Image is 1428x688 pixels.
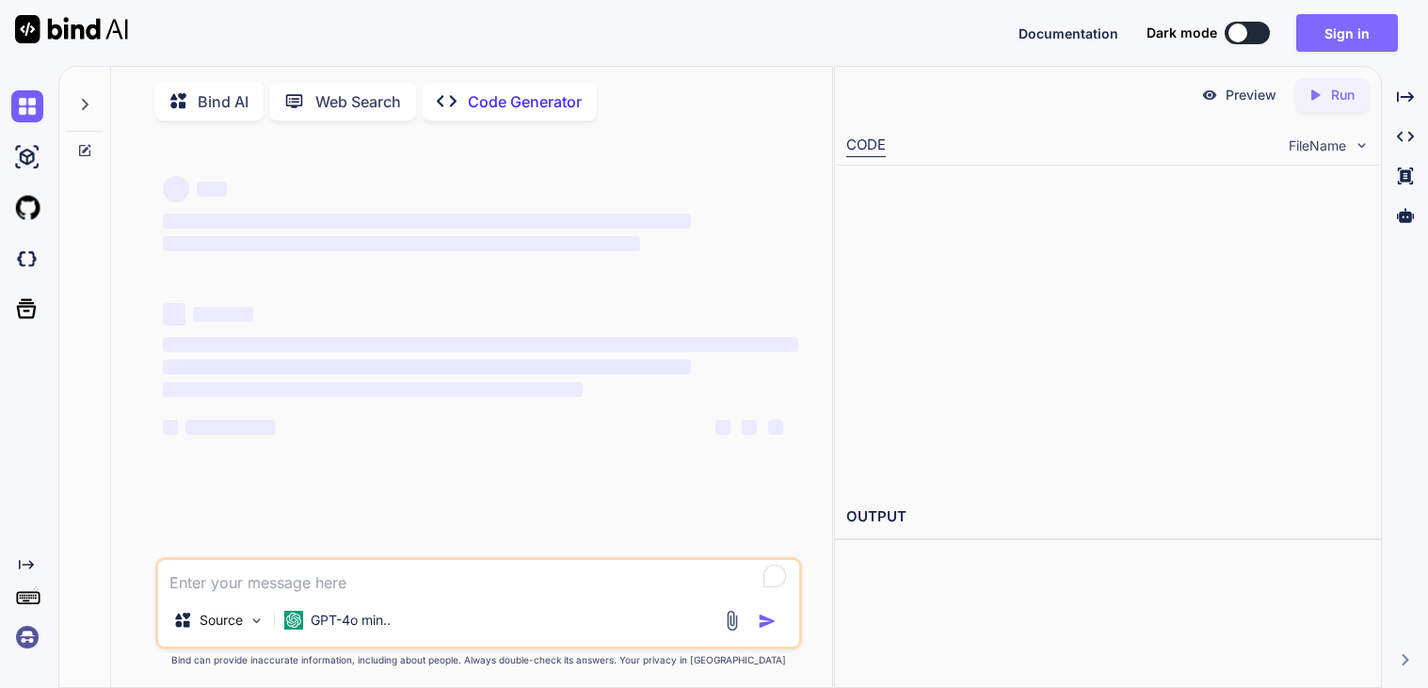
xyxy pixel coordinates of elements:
button: Sign in [1296,14,1398,52]
img: darkCloudIdeIcon [11,243,43,275]
img: preview [1201,87,1218,104]
button: Documentation [1019,24,1118,43]
h2: OUTPUT [835,495,1381,539]
span: ‌ [742,420,757,435]
span: ‌ [163,382,583,397]
p: Source [200,611,243,630]
img: chat [11,90,43,122]
span: ‌ [163,303,185,326]
textarea: To enrich screen reader interactions, please activate Accessibility in Grammarly extension settings [158,560,799,594]
span: ‌ [163,360,690,375]
span: Dark mode [1147,24,1217,42]
img: Bind AI [15,15,128,43]
span: ‌ [185,420,276,435]
span: FileName [1289,136,1346,155]
span: ‌ [163,337,798,352]
p: Bind can provide inaccurate information, including about people. Always double-check its answers.... [155,653,802,667]
p: Preview [1226,86,1276,104]
img: signin [11,621,43,653]
p: Run [1331,86,1355,104]
img: githubLight [11,192,43,224]
p: Code Generator [468,90,582,113]
span: ‌ [163,420,178,435]
span: ‌ [193,307,253,322]
img: icon [758,612,777,631]
p: Web Search [315,90,401,113]
img: attachment [721,610,743,632]
span: ‌ [768,420,783,435]
img: ai-studio [11,141,43,173]
span: ‌ [163,236,639,251]
span: Documentation [1019,25,1118,41]
div: CODE [846,135,886,157]
span: ‌ [715,420,730,435]
span: ‌ [197,182,227,197]
img: GPT-4o mini [284,611,303,630]
span: ‌ [163,176,189,202]
span: ‌ [163,214,690,229]
p: Bind AI [198,90,249,113]
img: Pick Models [249,613,265,629]
img: chevron down [1354,137,1370,153]
p: GPT-4o min.. [311,611,391,630]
